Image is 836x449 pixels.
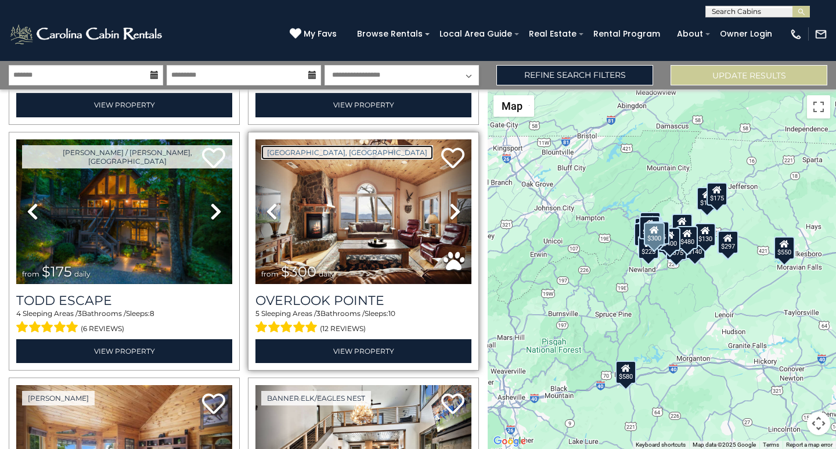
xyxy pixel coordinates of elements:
[261,145,433,160] a: [GEOGRAPHIC_DATA], [GEOGRAPHIC_DATA]
[261,270,279,278] span: from
[714,25,778,43] a: Owner Login
[677,225,698,249] div: $480
[255,308,471,336] div: Sleeping Areas / Bathrooms / Sleeps:
[316,309,320,318] span: 3
[648,221,669,245] div: $625
[491,434,529,449] a: Open this area in Google Maps (opens a new window)
[502,100,522,112] span: Map
[493,95,534,117] button: Change map style
[16,339,232,363] a: View Property
[319,270,335,278] span: daily
[763,441,779,448] a: Terms
[615,360,636,383] div: $580
[790,28,802,41] img: phone-regular-white.png
[22,270,39,278] span: from
[42,263,72,280] span: $175
[684,235,705,258] div: $140
[639,215,660,239] div: $425
[16,93,232,117] a: View Property
[16,139,232,284] img: thumbnail_168627805.jpeg
[255,293,471,308] a: Overlook Pointe
[807,412,830,435] button: Map camera controls
[9,23,165,46] img: White-1-2.png
[78,309,82,318] span: 3
[697,187,718,210] div: $175
[434,25,518,43] a: Local Area Guide
[255,309,260,318] span: 5
[351,25,428,43] a: Browse Rentals
[441,392,464,417] a: Add to favorites
[150,309,154,318] span: 8
[671,65,827,85] button: Update Results
[786,441,833,448] a: Report a map error
[588,25,666,43] a: Rental Program
[636,441,686,449] button: Keyboard shortcuts
[255,339,471,363] a: View Property
[496,65,653,85] a: Refine Search Filters
[16,309,21,318] span: 4
[388,309,395,318] span: 10
[666,236,687,260] div: $375
[774,236,795,259] div: $550
[202,392,225,417] a: Add to favorites
[304,28,337,40] span: My Favs
[261,391,371,405] a: Banner Elk/Eagles Nest
[441,146,464,171] a: Add to favorites
[695,223,716,246] div: $130
[671,25,709,43] a: About
[255,93,471,117] a: View Property
[22,391,95,405] a: [PERSON_NAME]
[693,441,756,448] span: Map data ©2025 Google
[672,214,693,237] div: $349
[644,222,665,246] div: $300
[320,321,366,336] span: (12 reviews)
[290,28,340,41] a: My Favs
[281,263,316,280] span: $300
[16,293,232,308] a: Todd Escape
[491,434,529,449] img: Google
[255,139,471,284] img: thumbnail_163477009.jpeg
[640,211,661,235] div: $125
[634,222,655,246] div: $230
[807,95,830,118] button: Toggle fullscreen view
[815,28,827,41] img: mail-regular-white.png
[74,270,91,278] span: daily
[81,321,124,336] span: (6 reviews)
[16,308,232,336] div: Sleeping Areas / Bathrooms / Sleeps:
[707,182,727,205] div: $175
[523,25,582,43] a: Real Estate
[638,236,659,259] div: $225
[22,145,232,168] a: [PERSON_NAME] / [PERSON_NAME], [GEOGRAPHIC_DATA]
[660,227,680,250] div: $400
[718,231,738,254] div: $297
